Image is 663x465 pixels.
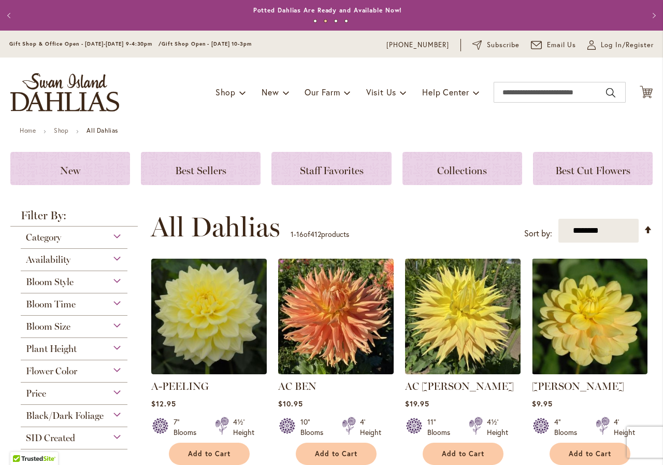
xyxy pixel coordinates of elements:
strong: Filter By: [10,210,138,227]
span: Black/Dark Foliage [26,410,104,421]
a: Best Sellers [141,152,261,185]
span: Add to Cart [442,449,484,458]
span: Plant Height [26,343,77,355]
a: Staff Favorites [271,152,391,185]
span: All Dahlias [151,212,280,243]
a: Collections [402,152,522,185]
span: Availability [26,254,70,265]
div: 4' Height [614,417,635,438]
a: Potted Dahlias Are Ready and Available Now! [253,6,402,14]
span: Collections [437,164,487,177]
div: 4½' Height [233,417,254,438]
a: [PERSON_NAME] [532,380,624,392]
button: Next [642,5,663,26]
a: A-Peeling [151,367,267,376]
span: Best Sellers [175,164,226,177]
span: Staff Favorites [300,164,364,177]
img: AHOY MATEY [532,259,647,374]
span: Subscribe [487,40,520,50]
a: AHOY MATEY [532,367,647,376]
span: Category [26,232,61,243]
span: 16 [296,229,304,239]
div: 4' Height [360,417,381,438]
a: Subscribe [472,40,520,50]
span: Email Us [547,40,576,50]
span: Flower Color [26,365,77,377]
span: Gift Shop & Office Open - [DATE]-[DATE] 9-4:30pm / [9,40,162,47]
button: 4 of 4 [344,19,348,23]
span: Our Farm [305,87,340,97]
a: New [10,152,130,185]
button: Add to Cart [169,443,250,465]
a: AC [PERSON_NAME] [405,380,514,392]
button: Add to Cart [550,443,630,465]
a: Shop [54,126,68,134]
a: [PHONE_NUMBER] [386,40,449,50]
a: store logo [10,73,119,111]
a: AC BEN [278,380,316,392]
a: Home [20,126,36,134]
label: Sort by: [524,224,552,243]
span: Shop [215,87,236,97]
div: 4½' Height [487,417,508,438]
span: Gift Shop Open - [DATE] 10-3pm [162,40,252,47]
span: $10.95 [278,399,303,408]
span: 412 [310,229,321,239]
span: $9.95 [532,399,553,408]
span: Price [26,388,46,399]
img: AC Jeri [405,259,521,374]
span: 1 [291,229,294,239]
div: 4" Blooms [554,417,583,438]
div: 11" Blooms [427,417,456,438]
a: Email Us [531,40,576,50]
span: Visit Us [366,87,396,97]
button: 3 of 4 [334,19,338,23]
strong: All Dahlias [87,126,118,134]
a: AC BEN [278,367,394,376]
a: AC Jeri [405,367,521,376]
span: $12.95 [151,399,176,408]
div: 10" Blooms [300,417,329,438]
button: Add to Cart [423,443,503,465]
span: Log In/Register [601,40,654,50]
span: SID Created [26,432,75,444]
a: Best Cut Flowers [533,152,653,185]
span: Best Cut Flowers [555,164,630,177]
span: Bloom Style [26,276,74,288]
div: 7" Blooms [174,417,203,438]
span: Bloom Size [26,321,70,332]
span: Add to Cart [315,449,357,458]
p: - of products [291,226,349,243]
span: Bloom Time [26,299,76,310]
span: New [262,87,279,97]
img: AC BEN [278,259,394,374]
span: Add to Cart [188,449,230,458]
button: Add to Cart [296,443,377,465]
img: A-Peeling [151,259,267,374]
button: 2 of 4 [324,19,327,23]
a: Log In/Register [587,40,654,50]
span: $19.95 [405,399,429,408]
span: Add to Cart [569,449,611,458]
button: 1 of 4 [313,19,317,23]
span: Help Center [422,87,469,97]
iframe: Launch Accessibility Center [8,428,37,457]
a: A-PEELING [151,380,209,392]
span: New [60,164,80,177]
